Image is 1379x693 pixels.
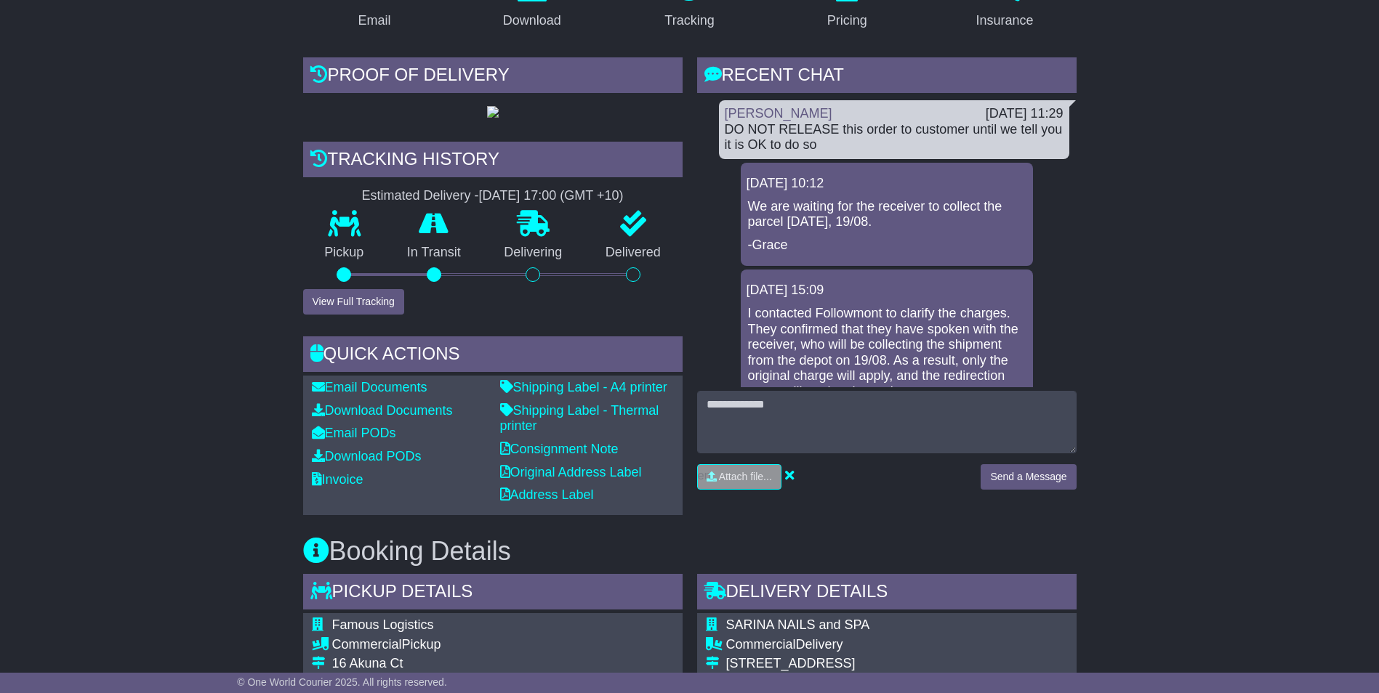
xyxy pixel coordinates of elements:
p: We are waiting for the receiver to collect the parcel [DATE], 19/08. [748,199,1026,230]
span: © One World Courier 2025. All rights reserved. [237,676,447,688]
p: Delivered [584,245,683,261]
a: [PERSON_NAME] [725,106,832,121]
a: Original Address Label [500,465,642,479]
div: [STREET_ADDRESS] [726,656,1068,672]
span: SARINA NAILS and SPA [726,617,870,632]
a: Consignment Note [500,442,619,456]
div: Pricing [827,11,867,31]
div: 16 Akuna Ct [332,656,662,672]
img: GetPodImage [487,106,499,118]
a: Shipping Label - Thermal printer [500,403,659,434]
div: [DATE] 11:29 [986,106,1064,122]
div: [DATE] 15:09 [747,283,1027,299]
span: Commercial [726,637,796,652]
a: Email Documents [312,380,427,394]
a: Shipping Label - A4 printer [500,380,667,394]
div: [DATE] 17:00 (GMT +10) [479,188,624,204]
p: Pickup [303,245,386,261]
button: View Full Tracking [303,289,404,315]
p: Delivering [483,245,584,261]
span: Commercial [332,637,402,652]
div: Insurance [976,11,1034,31]
a: Email PODs [312,426,396,440]
div: RECENT CHAT [697,57,1077,97]
p: In Transit [385,245,483,261]
span: Famous Logistics [332,617,434,632]
div: Estimated Delivery - [303,188,683,204]
a: Download PODs [312,449,422,463]
div: Quick Actions [303,336,683,376]
a: Address Label [500,487,594,502]
div: Tracking [664,11,714,31]
p: -Grace [748,238,1026,254]
div: Delivery [726,637,1068,653]
button: Send a Message [981,464,1076,490]
a: Invoice [312,472,363,487]
div: Pickup Details [303,574,683,613]
p: I contacted Followmont to clarify the charges. They confirmed that they have spoken with the rece... [748,306,1026,400]
h3: Booking Details [303,537,1077,566]
div: Email [358,11,390,31]
div: Proof of Delivery [303,57,683,97]
div: Pickup [332,637,662,653]
div: Download [503,11,561,31]
div: DO NOT RELEASE this order to customer until we tell you it is OK to do so [725,122,1064,153]
div: Tracking history [303,142,683,181]
a: Download Documents [312,403,453,418]
div: Delivery Details [697,574,1077,613]
div: [DATE] 10:12 [747,176,1027,192]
